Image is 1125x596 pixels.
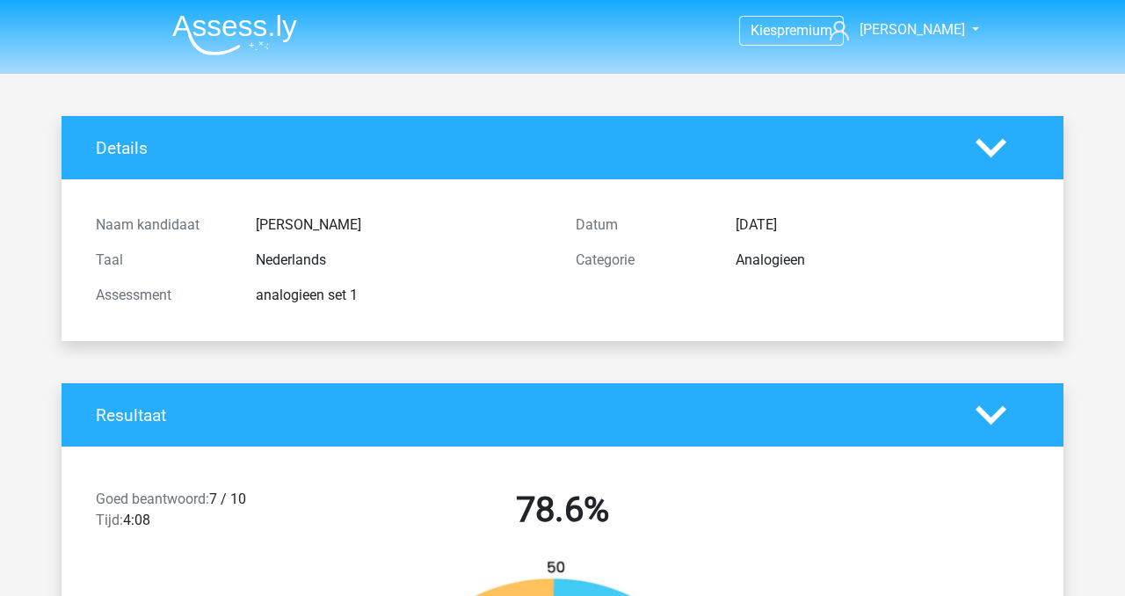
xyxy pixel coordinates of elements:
div: Naam kandidaat [83,214,243,236]
div: [DATE] [722,214,1042,236]
span: [PERSON_NAME] [860,21,965,38]
img: Assessly [172,14,297,55]
div: [PERSON_NAME] [243,214,562,236]
div: Taal [83,250,243,271]
div: Analogieen [722,250,1042,271]
div: 7 / 10 4:08 [83,489,323,538]
div: Assessment [83,285,243,306]
div: Nederlands [243,250,562,271]
span: Tijd: [96,512,123,528]
a: [PERSON_NAME] [823,19,967,40]
h2: 78.6% [336,489,789,531]
h4: Resultaat [96,405,949,425]
h4: Details [96,138,949,158]
span: Goed beantwoord: [96,491,209,507]
div: Categorie [562,250,722,271]
span: premium [777,22,832,39]
a: Kiespremium [740,18,843,42]
span: Kies [751,22,777,39]
div: analogieen set 1 [243,285,562,306]
div: Datum [562,214,722,236]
